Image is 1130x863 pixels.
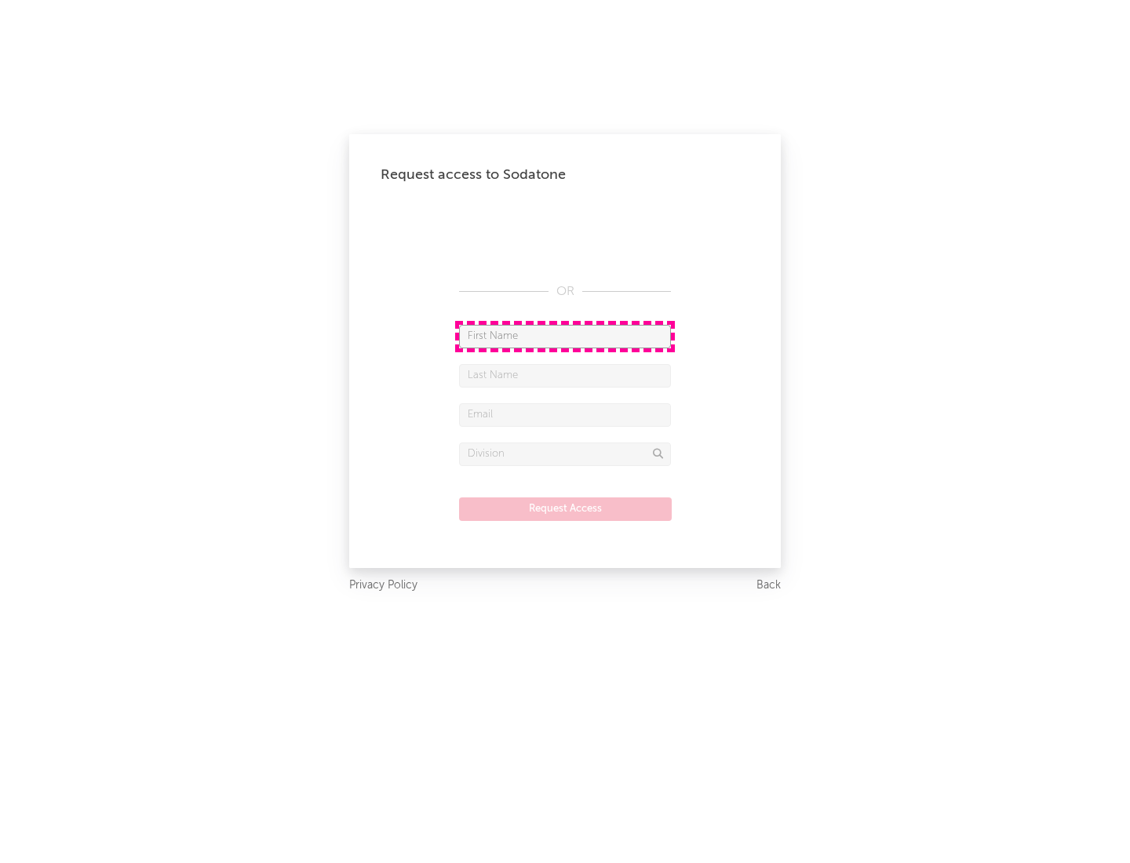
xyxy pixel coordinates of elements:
[349,576,417,595] a: Privacy Policy
[459,282,671,301] div: OR
[459,403,671,427] input: Email
[459,497,672,521] button: Request Access
[756,576,781,595] a: Back
[459,442,671,466] input: Division
[459,364,671,388] input: Last Name
[381,166,749,184] div: Request access to Sodatone
[459,325,671,348] input: First Name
